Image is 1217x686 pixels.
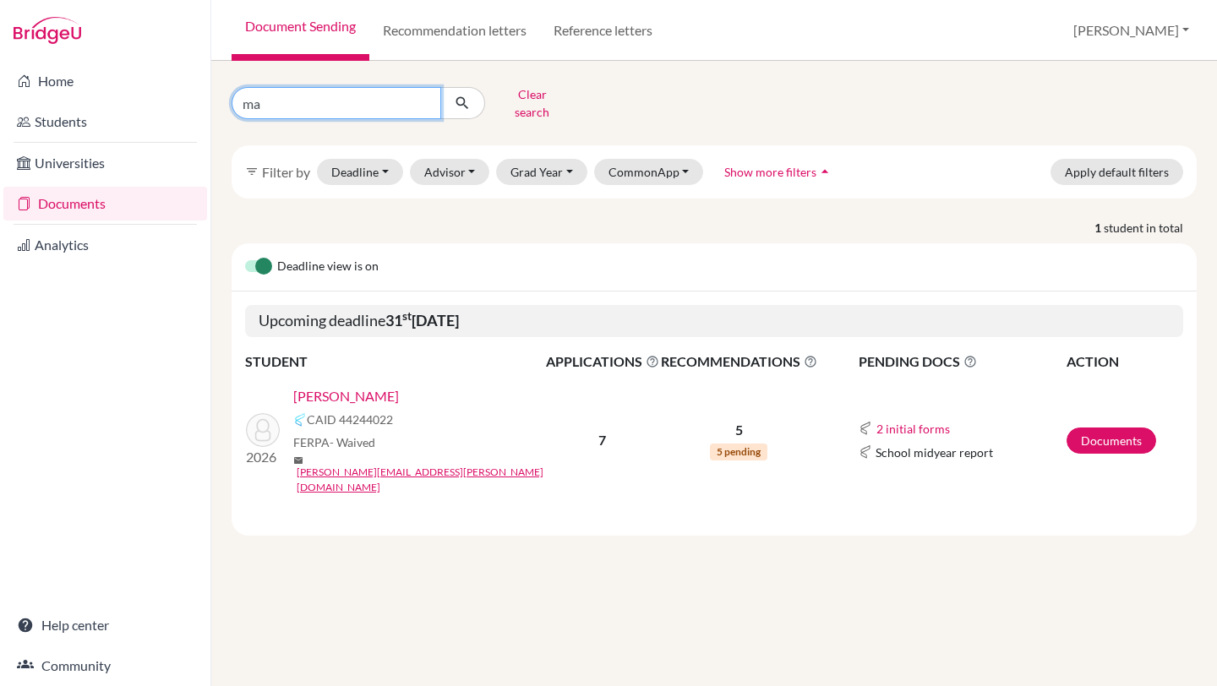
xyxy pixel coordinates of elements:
[1051,159,1183,185] button: Apply default filters
[1067,427,1156,454] a: Documents
[859,445,872,459] img: Common App logo
[245,305,1183,337] h5: Upcoming deadline
[710,159,848,185] button: Show more filtersarrow_drop_up
[598,432,606,448] b: 7
[859,351,1065,372] span: PENDING DOCS
[710,444,767,460] span: 5 pending
[245,165,259,178] i: filter_list
[496,159,587,185] button: Grad Year
[724,165,816,179] span: Show more filters
[246,447,280,467] p: 2026
[307,411,393,428] span: CAID 44244022
[293,455,303,465] span: mail
[661,420,817,440] p: 5
[385,311,459,329] b: 31 [DATE]
[3,228,207,262] a: Analytics
[232,87,441,119] input: Find student by name...
[876,444,993,461] span: School midyear report
[816,163,833,180] i: arrow_drop_up
[859,422,872,435] img: Common App logo
[330,435,375,449] span: - Waived
[3,187,207,220] a: Documents
[1066,351,1183,373] th: ACTION
[262,164,310,180] span: Filter by
[293,433,375,451] span: FERPA
[14,17,81,44] img: Bridge-U
[1094,219,1104,237] strong: 1
[317,159,403,185] button: Deadline
[410,159,490,185] button: Advisor
[876,419,951,438] button: 2 initial forms
[3,608,207,642] a: Help center
[3,105,207,139] a: Students
[277,257,379,277] span: Deadline view is on
[293,386,399,406] a: [PERSON_NAME]
[246,413,280,447] img: Rivera, Marcia
[245,351,545,373] th: STUDENT
[402,309,412,323] sup: st
[3,146,207,180] a: Universities
[546,351,659,372] span: APPLICATIONS
[1104,219,1197,237] span: student in total
[485,81,579,125] button: Clear search
[3,649,207,683] a: Community
[293,413,307,427] img: Common App logo
[297,465,557,495] a: [PERSON_NAME][EMAIL_ADDRESS][PERSON_NAME][DOMAIN_NAME]
[594,159,704,185] button: CommonApp
[1066,14,1197,46] button: [PERSON_NAME]
[3,64,207,98] a: Home
[661,351,817,372] span: RECOMMENDATIONS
